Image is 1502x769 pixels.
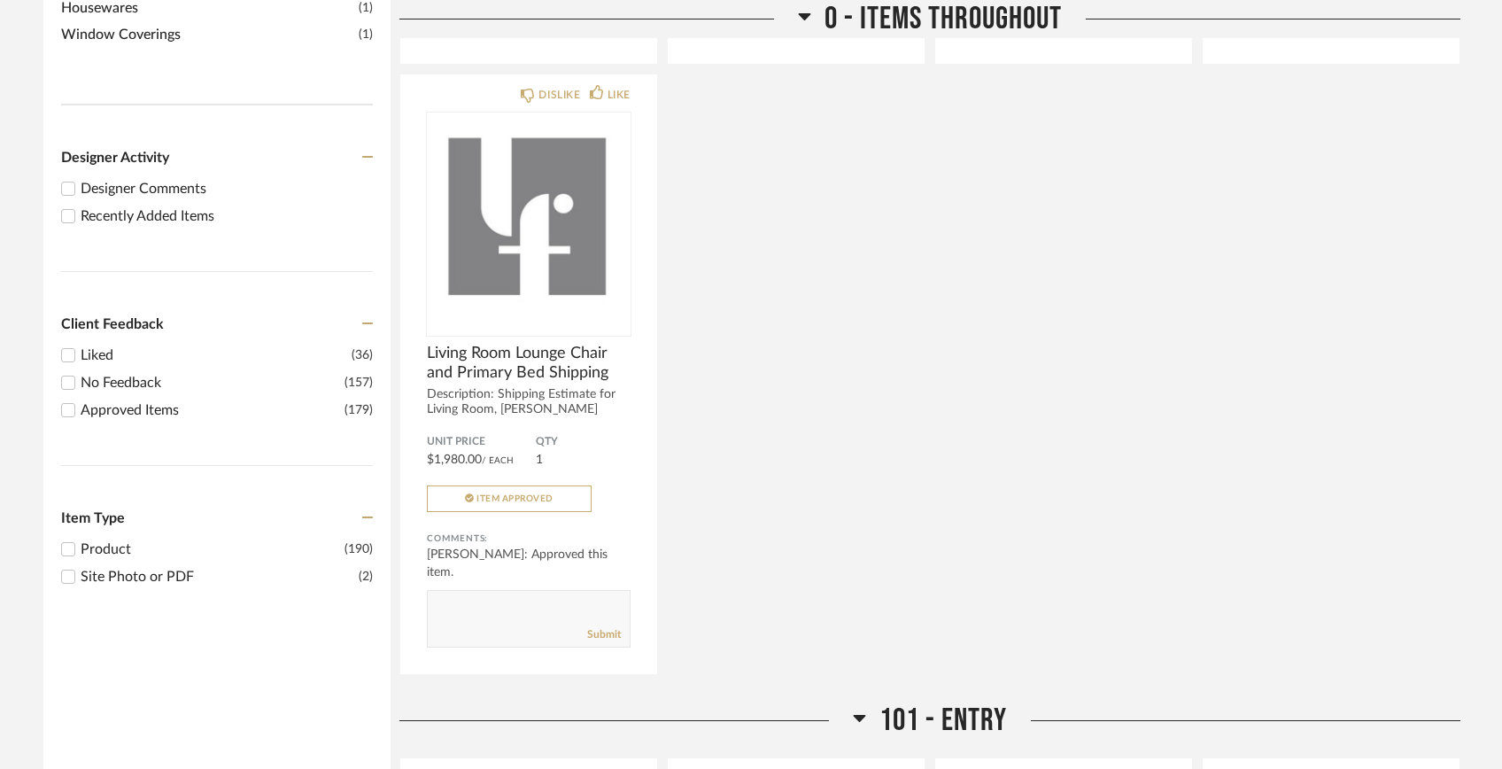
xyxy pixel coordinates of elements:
[879,702,1007,740] span: 101 - Entry
[427,485,592,512] button: Item Approved
[359,25,373,44] span: (1)
[61,317,164,331] span: Client Feedback
[81,566,359,587] div: Site Photo or PDF
[427,546,631,581] div: [PERSON_NAME]: Approved this item.
[81,178,373,199] div: Designer Comments
[61,151,169,165] span: Designer Activity
[81,206,373,227] div: Recently Added Items
[536,435,631,449] span: QTY
[345,539,373,560] div: (190)
[81,372,345,393] div: No Feedback
[61,511,125,525] span: Item Type
[427,344,631,383] span: Living Room Lounge Chair and Primary Bed Shipping
[81,400,345,421] div: Approved Items
[536,454,543,466] span: 1
[427,454,482,466] span: $1,980.00
[345,372,373,393] div: (157)
[476,494,554,503] span: Item Approved
[81,539,345,560] div: Product
[608,86,631,104] div: LIKE
[427,530,631,548] div: Comments:
[482,456,514,465] span: / Each
[359,566,373,587] div: (2)
[345,400,373,421] div: (179)
[427,113,631,334] img: undefined
[427,387,631,432] div: Description: Shipping Estimate for Living Room, [PERSON_NAME] Lounge Chairs...
[427,435,536,449] span: Unit Price
[81,345,352,366] div: Liked
[587,627,621,642] a: Submit
[352,345,373,366] div: (36)
[61,24,354,45] span: Window Coverings
[538,86,580,104] div: DISLIKE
